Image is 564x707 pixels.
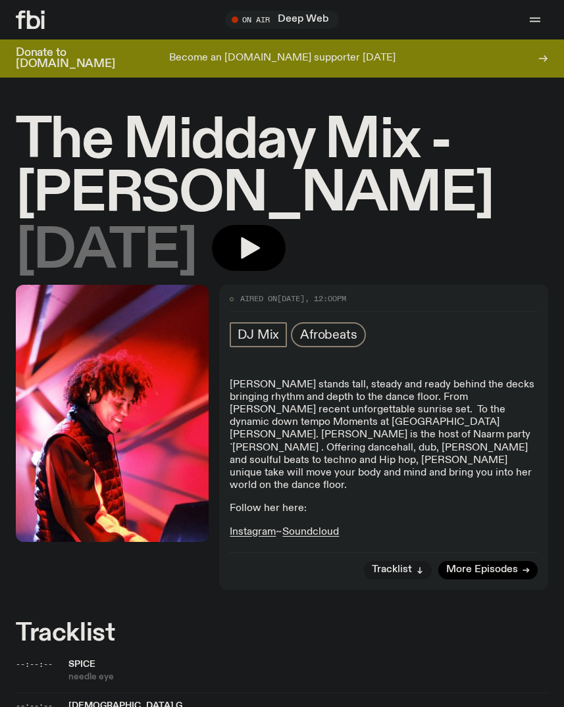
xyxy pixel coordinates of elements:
[240,293,277,304] span: Aired on
[230,379,538,493] p: [PERSON_NAME] stands tall, steady and ready behind the decks bringing rhythm and depth to the dan...
[230,526,538,539] p: ~
[68,671,548,683] span: needle eye
[446,565,518,575] span: More Episodes
[16,47,115,70] h3: Donate to [DOMAIN_NAME]
[225,11,339,29] button: On AirDeep Web
[16,225,196,278] span: [DATE]
[169,53,396,64] p: Become an [DOMAIN_NAME] supporter [DATE]
[282,527,339,537] a: Soundcloud
[277,293,305,304] span: [DATE]
[16,659,53,670] span: --:--:--
[230,527,276,537] a: Instagram
[16,114,548,221] h1: The Midday Mix - [PERSON_NAME]
[230,322,287,347] a: DJ Mix
[305,293,346,304] span: , 12:00pm
[16,622,548,645] h2: Tracklist
[291,322,366,347] a: Afrobeats
[300,328,357,342] span: Afrobeats
[372,565,412,575] span: Tracklist
[68,660,95,669] span: spice
[438,561,538,579] a: More Episodes
[238,328,279,342] span: DJ Mix
[230,502,538,515] p: Follow her here:
[364,561,432,579] button: Tracklist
